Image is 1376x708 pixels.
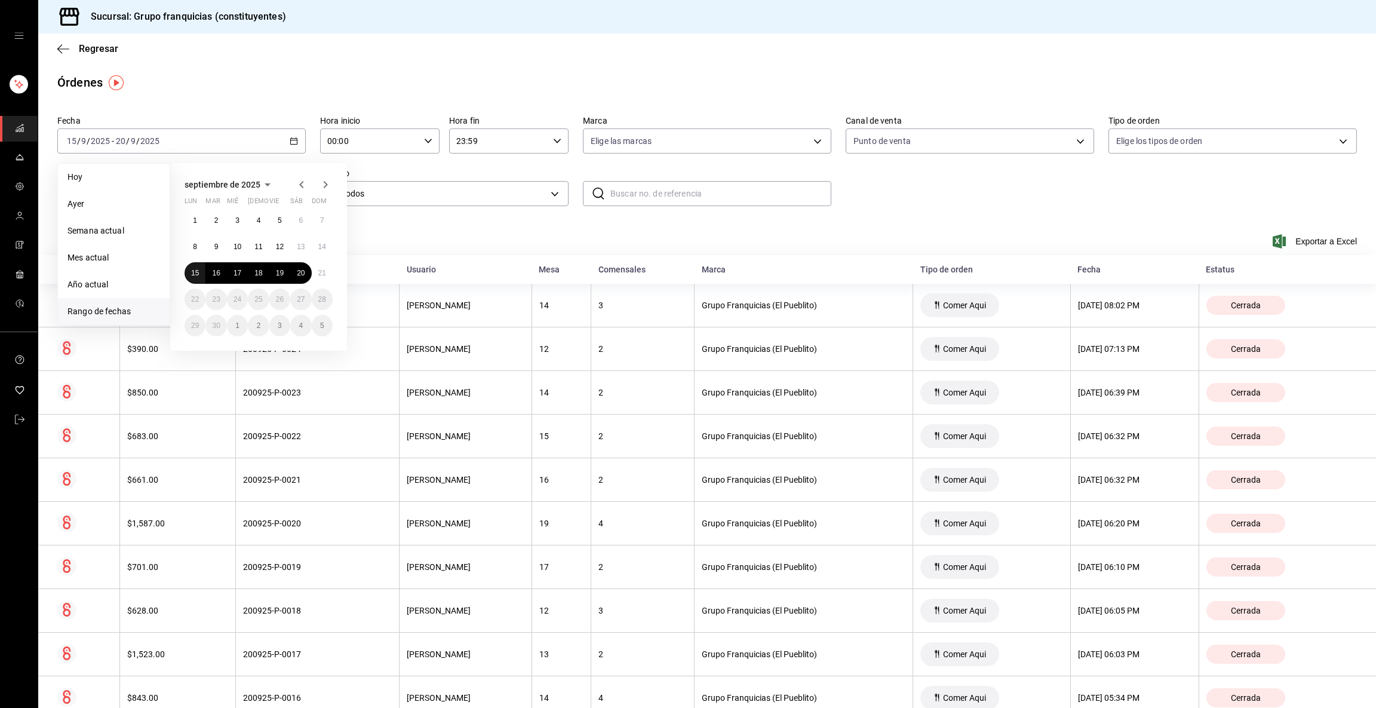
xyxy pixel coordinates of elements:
[248,236,269,258] button: 11 de septiembre de 2025
[702,562,905,572] div: Grupo Franquicias (El Pueblito)
[407,388,524,397] div: [PERSON_NAME]
[87,136,90,146] span: /
[1078,649,1191,659] div: [DATE] 06:03 PM
[539,431,583,441] div: 15
[185,236,205,258] button: 8 de septiembre de 2025
[127,562,229,572] div: $701.00
[290,210,311,231] button: 6 de septiembre de 2025
[193,243,197,251] abbr: 8 de septiembre de 2025
[598,265,687,274] div: Comensales
[1078,562,1191,572] div: [DATE] 06:10 PM
[109,75,124,90] img: Tooltip marker
[702,606,905,615] div: Grupo Franquicias (El Pueblito)
[328,188,546,200] span: Ver todos
[312,197,327,210] abbr: domingo
[243,649,392,659] div: 200925-P-0017
[205,315,226,336] button: 30 de septiembre de 2025
[702,649,905,659] div: Grupo Franquicias (El Pueblito)
[127,344,229,354] div: $390.00
[702,301,905,310] div: Grupo Franquicias (El Pueblito)
[234,243,241,251] abbr: 10 de septiembre de 2025
[320,321,324,330] abbr: 5 de octubre de 2025
[276,295,284,304] abbr: 26 de septiembre de 2025
[234,269,241,277] abbr: 17 de septiembre de 2025
[539,344,583,354] div: 12
[67,252,160,264] span: Mes actual
[1226,606,1266,615] span: Cerrada
[136,136,140,146] span: /
[598,562,687,572] div: 2
[212,295,220,304] abbr: 23 de septiembre de 2025
[81,136,87,146] input: --
[312,236,333,258] button: 14 de septiembre de 2025
[269,315,290,336] button: 3 de octubre de 2025
[205,210,226,231] button: 2 de septiembre de 2025
[539,301,583,310] div: 14
[243,519,392,528] div: 200925-P-0020
[702,344,905,354] div: Grupo Franquicias (El Pueblito)
[938,301,991,310] span: Comer Aqui
[185,262,205,284] button: 15 de septiembre de 2025
[312,262,333,284] button: 21 de septiembre de 2025
[407,431,524,441] div: [PERSON_NAME]
[127,388,229,397] div: $850.00
[112,136,114,146] span: -
[1077,265,1191,274] div: Fecha
[702,475,905,485] div: Grupo Franquicias (El Pueblito)
[269,197,279,210] abbr: viernes
[407,649,524,659] div: [PERSON_NAME]
[90,136,110,146] input: ----
[598,519,687,528] div: 4
[127,519,229,528] div: $1,587.00
[1226,344,1266,354] span: Cerrada
[1275,234,1357,249] button: Exportar a Excel
[254,269,262,277] abbr: 18 de septiembre de 2025
[243,475,392,485] div: 200925-P-0021
[243,693,392,703] div: 200925-P-0016
[702,431,905,441] div: Grupo Franquicias (El Pueblito)
[539,562,583,572] div: 17
[938,519,991,528] span: Comer Aqui
[297,243,305,251] abbr: 13 de septiembre de 2025
[1078,693,1191,703] div: [DATE] 05:34 PM
[254,295,262,304] abbr: 25 de septiembre de 2025
[57,117,306,125] label: Fecha
[583,117,831,125] label: Marca
[938,649,991,659] span: Comer Aqui
[276,269,284,277] abbr: 19 de septiembre de 2025
[320,216,324,225] abbr: 7 de septiembre de 2025
[318,295,326,304] abbr: 28 de septiembre de 2025
[702,693,905,703] div: Grupo Franquicias (El Pueblito)
[67,171,160,183] span: Hoy
[193,216,197,225] abbr: 1 de septiembre de 2025
[1226,519,1266,528] span: Cerrada
[938,606,991,615] span: Comer Aqui
[299,216,303,225] abbr: 6 de septiembre de 2025
[67,198,160,210] span: Ayer
[234,295,241,304] abbr: 24 de septiembre de 2025
[81,10,286,24] h3: Sucursal: Grupo franquicias (constituyentes)
[539,475,583,485] div: 16
[127,693,229,703] div: $843.00
[598,301,687,310] div: 3
[1226,562,1266,572] span: Cerrada
[257,321,261,330] abbr: 2 de octubre de 2025
[1108,117,1357,125] label: Tipo de orden
[191,269,199,277] abbr: 15 de septiembre de 2025
[297,295,305,304] abbr: 27 de septiembre de 2025
[140,136,160,146] input: ----
[1226,693,1266,703] span: Cerrada
[269,236,290,258] button: 12 de septiembre de 2025
[191,321,199,330] abbr: 29 de septiembre de 2025
[853,135,911,147] span: Punto de venta
[127,649,229,659] div: $1,523.00
[920,265,1064,274] div: Tipo de orden
[185,289,205,310] button: 22 de septiembre de 2025
[254,243,262,251] abbr: 11 de septiembre de 2025
[320,117,440,125] label: Hora inicio
[130,136,136,146] input: --
[126,136,130,146] span: /
[539,693,583,703] div: 14
[312,289,333,310] button: 28 de septiembre de 2025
